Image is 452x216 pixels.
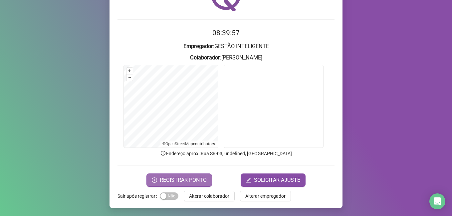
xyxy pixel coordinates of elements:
div: Open Intercom Messenger [429,193,445,209]
time: 08:39:57 [212,29,240,37]
button: – [126,74,133,81]
span: SOLICITAR AJUSTE [254,176,300,184]
p: Endereço aprox. : Rua SR-03, undefined, [GEOGRAPHIC_DATA] [117,150,335,157]
button: editSOLICITAR AJUSTE [241,173,306,187]
h3: : [PERSON_NAME] [117,54,335,62]
a: OpenStreetMap [165,142,193,146]
button: + [126,68,133,74]
span: clock-circle [152,177,157,183]
span: edit [246,177,251,183]
strong: Empregador [183,43,213,50]
span: REGISTRAR PONTO [160,176,207,184]
button: Alterar empregador [240,191,291,201]
span: Alterar colaborador [189,192,229,200]
span: info-circle [160,150,166,156]
label: Sair após registrar [117,191,160,201]
li: © contributors. [162,142,216,146]
button: Alterar colaborador [184,191,235,201]
strong: Colaborador [190,54,220,61]
button: REGISTRAR PONTO [146,173,212,187]
h3: : GESTÃO INTELIGENTE [117,42,335,51]
span: Alterar empregador [245,192,286,200]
